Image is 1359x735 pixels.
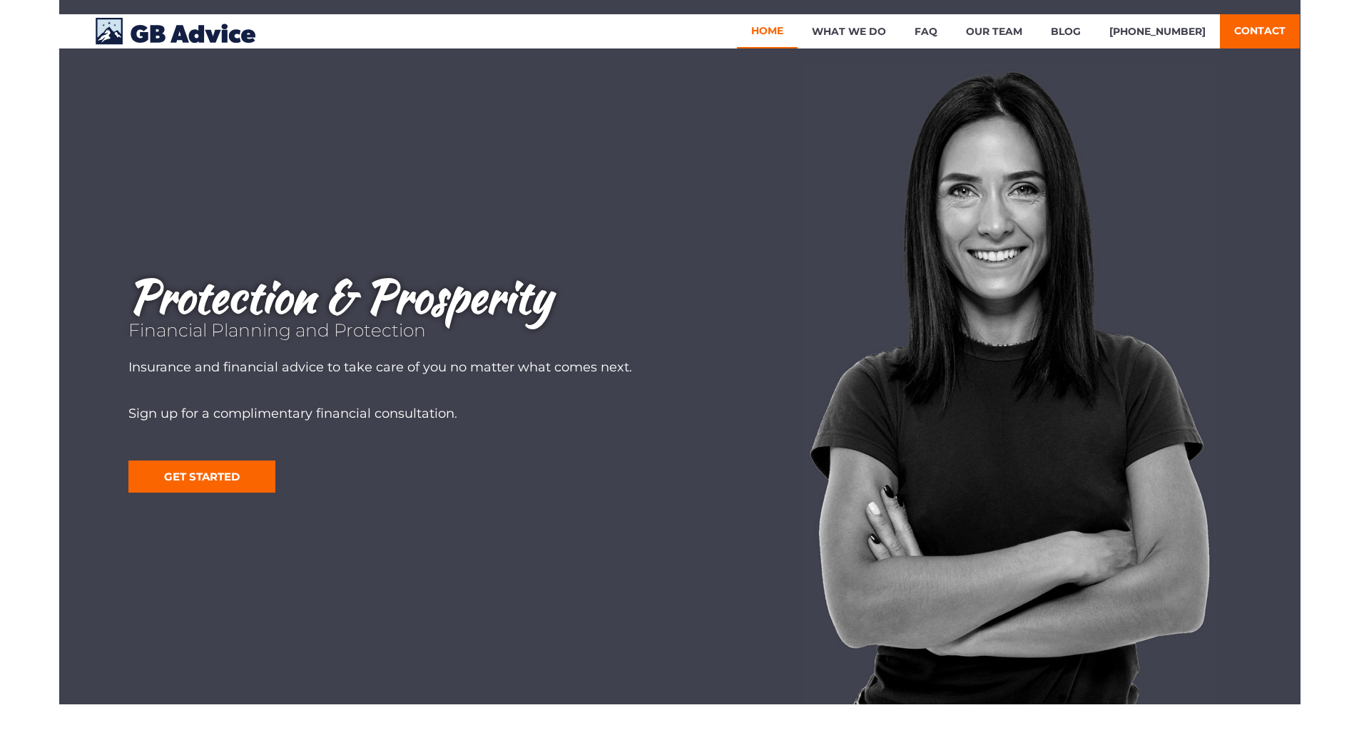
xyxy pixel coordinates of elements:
h2: Protection & Prosperity [128,274,717,319]
a: FAQ [900,14,952,48]
a: Blog [1037,14,1095,48]
a: Get Started [128,461,275,493]
a: Our Team [952,14,1037,48]
h3: Financial Planning and Protection [128,319,717,342]
a: Contact [1220,14,1300,48]
a: Home [737,14,798,48]
span: Get Started [164,471,240,482]
p: Insurance and financial advice to take care of you no matter what comes next. Sign up for a compl... [128,356,632,425]
a: [PHONE_NUMBER] [1095,14,1220,48]
a: What We Do [798,14,900,48]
